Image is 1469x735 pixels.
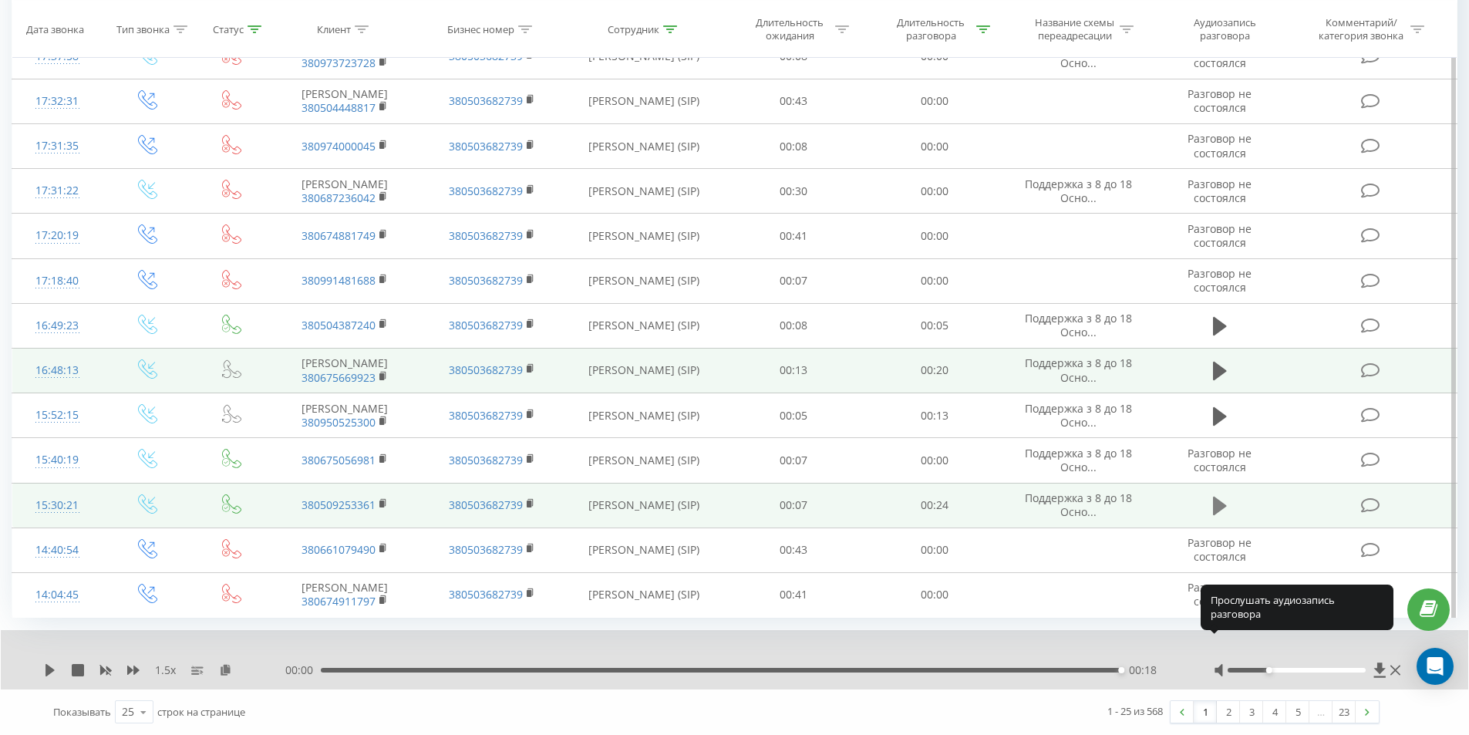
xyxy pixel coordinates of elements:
[565,79,723,123] td: [PERSON_NAME] (SIP)
[723,438,864,483] td: 00:07
[565,572,723,617] td: [PERSON_NAME] (SIP)
[157,705,245,719] span: строк на странице
[565,303,723,348] td: [PERSON_NAME] (SIP)
[1217,701,1240,723] a: 2
[1025,401,1132,430] span: Поддержка з 8 до 18 Осно...
[1188,446,1252,474] span: Разговор не состоялся
[1188,535,1252,564] span: Разговор не состоялся
[213,22,244,35] div: Статус
[449,318,523,332] a: 380503682739
[1025,177,1132,205] span: Поддержка з 8 до 18 Осно...
[723,124,864,169] td: 00:08
[1025,356,1132,384] span: Поддержка з 8 до 18 Осно...
[449,93,523,108] a: 380503682739
[1316,16,1407,42] div: Комментарий/категория звонка
[608,22,659,35] div: Сотрудник
[317,22,351,35] div: Клиент
[1309,701,1333,723] div: …
[122,704,134,720] div: 25
[1333,701,1356,723] a: 23
[864,79,1006,123] td: 00:00
[271,348,418,393] td: [PERSON_NAME]
[28,535,87,565] div: 14:40:54
[890,16,972,42] div: Длительность разговора
[271,572,418,617] td: [PERSON_NAME]
[723,528,864,572] td: 00:43
[1201,585,1393,630] div: Прослушать аудиозапись разговора
[565,348,723,393] td: [PERSON_NAME] (SIP)
[723,79,864,123] td: 00:43
[565,214,723,258] td: [PERSON_NAME] (SIP)
[723,303,864,348] td: 00:08
[1188,266,1252,295] span: Разговор не состоялся
[449,497,523,512] a: 380503682739
[565,258,723,303] td: [PERSON_NAME] (SIP)
[1417,648,1454,685] div: Open Intercom Messenger
[864,348,1006,393] td: 00:20
[28,445,87,475] div: 15:40:19
[116,22,170,35] div: Тип звонка
[302,190,376,205] a: 380687236042
[1266,667,1272,673] div: Accessibility label
[1263,701,1286,723] a: 4
[864,258,1006,303] td: 00:00
[28,356,87,386] div: 16:48:13
[1188,131,1252,160] span: Разговор не состоялся
[28,131,87,161] div: 17:31:35
[302,318,376,332] a: 380504387240
[864,303,1006,348] td: 00:05
[1286,701,1309,723] a: 5
[271,393,418,438] td: [PERSON_NAME]
[302,453,376,467] a: 380675056981
[1033,16,1116,42] div: Название схемы переадресации
[565,483,723,528] td: [PERSON_NAME] (SIP)
[749,16,831,42] div: Длительность ожидания
[449,139,523,153] a: 380503682739
[449,184,523,198] a: 380503682739
[302,370,376,385] a: 380675669923
[449,542,523,557] a: 380503682739
[302,56,376,70] a: 380973723728
[723,169,864,214] td: 00:30
[302,273,376,288] a: 380991481688
[565,438,723,483] td: [PERSON_NAME] (SIP)
[302,100,376,115] a: 380504448817
[565,393,723,438] td: [PERSON_NAME] (SIP)
[565,169,723,214] td: [PERSON_NAME] (SIP)
[302,228,376,243] a: 380674881749
[449,453,523,467] a: 380503682739
[302,542,376,557] a: 380661079490
[155,663,176,678] span: 1.5 x
[26,22,84,35] div: Дата звонка
[302,139,376,153] a: 380974000045
[28,176,87,206] div: 17:31:22
[864,169,1006,214] td: 00:00
[302,594,376,609] a: 380674911797
[28,266,87,296] div: 17:18:40
[1188,580,1252,609] span: Разговор не состоялся
[28,221,87,251] div: 17:20:19
[449,362,523,377] a: 380503682739
[28,491,87,521] div: 15:30:21
[1188,177,1252,205] span: Разговор не состоялся
[1129,663,1157,678] span: 00:18
[449,587,523,602] a: 380503682739
[53,705,111,719] span: Показывать
[1174,16,1275,42] div: Аудиозапись разговора
[28,580,87,610] div: 14:04:45
[302,415,376,430] a: 380950525300
[864,393,1006,438] td: 00:13
[864,572,1006,617] td: 00:00
[449,228,523,243] a: 380503682739
[449,273,523,288] a: 380503682739
[1025,491,1132,519] span: Поддержка з 8 до 18 Осно...
[723,572,864,617] td: 00:41
[271,169,418,214] td: [PERSON_NAME]
[447,22,514,35] div: Бизнес номер
[723,483,864,528] td: 00:07
[1188,86,1252,115] span: Разговор не состоялся
[285,663,321,678] span: 00:00
[864,124,1006,169] td: 00:00
[1194,701,1217,723] a: 1
[1025,311,1132,339] span: Поддержка з 8 до 18 Осно...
